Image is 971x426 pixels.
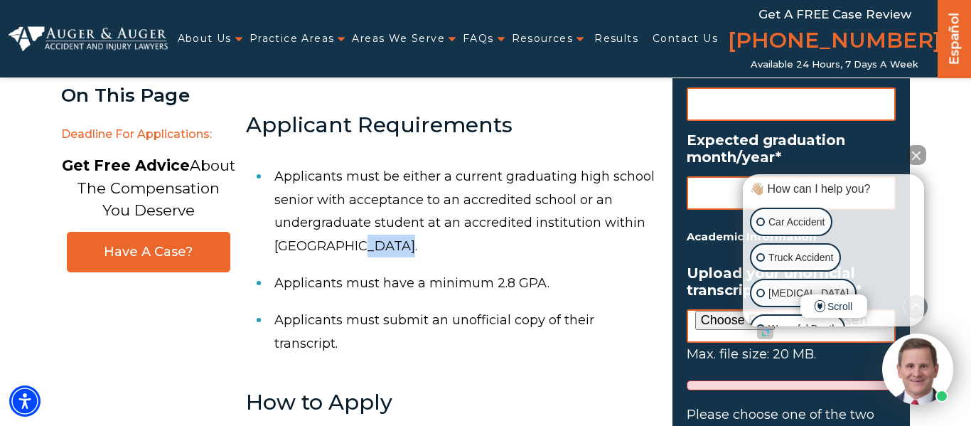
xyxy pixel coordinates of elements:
[906,145,926,165] button: Close Intaker Chat Widget
[9,26,168,50] img: Auger & Auger Accident and Injury Lawyers Logo
[758,7,911,21] span: Get a FREE Case Review
[178,24,232,53] a: About Us
[9,385,41,417] div: Accessibility Menu
[768,320,837,338] p: Wrongful Death
[800,294,867,318] span: Scroll
[274,302,655,362] li: Applicants must submit an unofficial copy of their transcript.
[246,113,655,137] h3: Applicant Requirements
[61,85,235,106] div: On This Page
[746,181,921,197] div: 👋🏼 How can I help you?
[352,24,445,53] a: Areas We Serve
[512,24,574,53] a: Resources
[274,265,655,302] li: Applicants must have a minimum 2.8 GPA.
[250,24,335,53] a: Practice Areas
[62,156,190,174] strong: Get Free Advice
[246,390,655,414] h3: How to Apply
[274,158,655,265] li: Applicants must be either a current graduating high school senior with acceptance to an accredite...
[687,228,896,247] h5: Academic Information
[594,24,638,53] a: Results
[687,265,896,299] label: Upload your unofficial transcript(s) in one file
[463,24,494,53] a: FAQs
[61,120,235,149] span: Deadline for Applications:
[653,24,718,53] a: Contact Us
[687,346,816,362] span: Max. file size: 20 MB.
[768,249,833,267] p: Truck Accident
[67,232,230,272] a: Have A Case?
[751,59,918,70] span: Available 24 Hours, 7 Days a Week
[687,132,896,166] label: Expected graduation month/year
[82,244,215,260] span: Have A Case?
[768,284,849,302] p: [MEDICAL_DATA]
[728,25,941,59] a: [PHONE_NUMBER]
[882,334,953,405] img: Intaker widget Avatar
[768,213,825,231] p: Car Accident
[757,326,773,339] a: Open intaker chat
[62,154,235,222] p: About The Compensation You Deserve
